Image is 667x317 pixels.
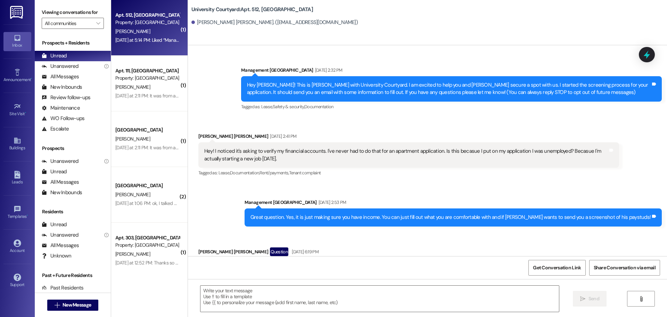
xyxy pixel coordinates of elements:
[47,300,99,311] button: New Message
[115,126,180,134] div: [GEOGRAPHIC_DATA]
[270,247,288,256] div: Question
[594,264,656,271] span: Share Conversation via email
[115,11,180,19] div: Apt. 512, [GEOGRAPHIC_DATA]
[115,93,510,99] div: [DATE] at 2:11 PM: It was from around 1-4 ish. I can't remember what number they were in but they...
[204,148,608,163] div: Hey! I noticed it's asking to verify my financial accounts. I've never had to do that for an apar...
[3,203,31,222] a: Templates •
[191,19,358,26] div: [PERSON_NAME] [PERSON_NAME]. ([EMAIL_ADDRESS][DOMAIN_NAME])
[3,237,31,256] a: Account
[31,76,32,81] span: •
[115,234,180,241] div: Apt. 303, [GEOGRAPHIC_DATA]
[35,208,111,215] div: Residents
[115,260,243,266] div: [DATE] at 12:52 PM: Thanks so much! Just figured I'd check in 😊
[573,291,607,307] button: Send
[42,284,84,292] div: Past Residents
[45,18,93,29] input: All communities
[42,7,104,18] label: Viewing conversations for
[198,247,436,259] div: [PERSON_NAME] [PERSON_NAME]
[35,272,111,279] div: Past + Future Residents
[198,133,619,142] div: [PERSON_NAME] [PERSON_NAME]
[533,264,581,271] span: Get Conversation Link
[245,199,662,208] div: Management [GEOGRAPHIC_DATA]
[241,102,662,112] div: Tagged as:
[42,252,71,260] div: Unknown
[42,158,79,165] div: Unanswered
[42,84,82,91] div: New Inbounds
[115,74,180,82] div: Property: [GEOGRAPHIC_DATA]
[35,145,111,152] div: Prospects
[25,110,26,115] span: •
[268,133,296,140] div: [DATE] 2:41 PM
[96,21,100,26] i: 
[260,170,289,176] span: Rent/payments ,
[42,52,67,60] div: Unread
[317,199,346,206] div: [DATE] 2:53 PM
[115,28,150,34] span: [PERSON_NAME]
[42,94,90,101] div: Review follow-ups
[10,6,24,19] img: ResiDesk Logo
[35,39,111,47] div: Prospects + Residents
[115,84,150,90] span: [PERSON_NAME]
[219,170,230,176] span: Lease ,
[304,104,333,110] span: Documentation
[3,271,31,290] a: Support
[198,168,619,178] div: Tagged as:
[3,169,31,188] a: Leads
[42,125,69,133] div: Escalate
[3,32,31,51] a: Inbox
[3,135,31,153] a: Buildings
[289,170,321,176] span: Tenant complaint
[313,66,343,74] div: [DATE] 2:32 PM
[115,182,180,189] div: [GEOGRAPHIC_DATA]
[589,260,660,276] button: Share Conversation via email
[230,170,260,176] span: Documentation ,
[42,231,79,239] div: Unanswered
[639,296,644,302] i: 
[191,6,313,13] b: University Courtyard: Apt. 512, [GEOGRAPHIC_DATA]
[588,295,599,302] span: Send
[27,213,28,218] span: •
[63,301,91,309] span: New Message
[250,214,651,221] div: Great question. Yes, it is just making sure you have income. You can just fill out what you are c...
[115,241,180,249] div: Property: [GEOGRAPHIC_DATA]
[42,73,79,80] div: All Messages
[115,37,609,43] div: [DATE] at 5:14 PM: Liked “Management [GEOGRAPHIC_DATA] ([GEOGRAPHIC_DATA]): When will you be out?...
[42,242,79,249] div: All Messages
[115,67,180,74] div: Apt. 111, [GEOGRAPHIC_DATA]
[3,101,31,119] a: Site Visit •
[55,302,60,308] i: 
[115,144,510,151] div: [DATE] at 2:11 PM: It was from around 1-4 ish. I can't remember what number they were in but they...
[42,189,82,196] div: New Inbounds
[261,104,273,110] span: Lease ,
[42,104,80,112] div: Maintenance
[42,221,67,228] div: Unread
[273,104,304,110] span: Safety & security ,
[290,248,319,255] div: [DATE] 6:19 PM
[528,260,585,276] button: Get Conversation Link
[241,66,662,76] div: Management [GEOGRAPHIC_DATA]
[247,81,651,96] div: Hey [PERSON_NAME]! This is [PERSON_NAME] with University Courtyard. I am excited to help you and ...
[115,136,150,142] span: [PERSON_NAME]
[42,179,79,186] div: All Messages
[115,251,150,257] span: [PERSON_NAME]
[42,115,84,122] div: WO Follow-ups
[42,63,79,70] div: Unanswered
[42,168,67,175] div: Unread
[580,296,585,302] i: 
[115,191,150,198] span: [PERSON_NAME]
[115,19,180,26] div: Property: [GEOGRAPHIC_DATA]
